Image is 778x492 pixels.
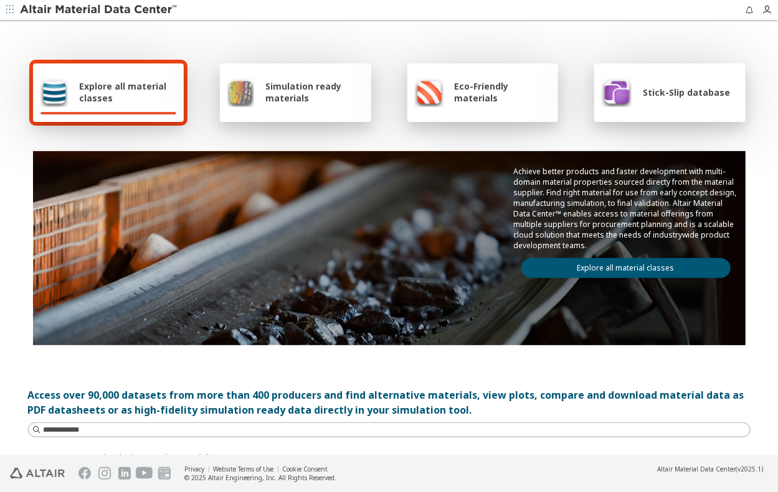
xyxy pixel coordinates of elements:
img: Stick-Slip database [602,77,632,107]
a: Cookie Consent [282,465,328,473]
span: Eco-Friendly materials [455,80,551,104]
div: © 2025 Altair Engineering, Inc. All Rights Reserved. [184,473,336,482]
a: Privacy [184,465,204,473]
img: Altair Material Data Center [20,4,179,16]
span: Simulation ready materials [265,80,363,104]
img: Altair Engineering [10,468,65,479]
a: Website Terms of Use [213,465,273,473]
div: (v2025.1) [657,465,763,473]
img: Explore all material classes [40,77,69,107]
span: Stick-Slip database [643,86,730,98]
span: Altair Material Data Center [657,465,736,473]
p: Achieve better products and faster development with multi-domain material properties sourced dire... [514,166,738,251]
p: Instant access to simulations ready materials [28,452,751,463]
img: Simulation ready materials [227,77,254,107]
span: Explore all material classes [79,80,176,104]
div: Access over 90,000 datasets from more than 400 producers and find alternative materials, view plo... [28,388,751,417]
a: Explore all material classes [521,258,731,278]
img: Eco-Friendly materials [415,77,444,107]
